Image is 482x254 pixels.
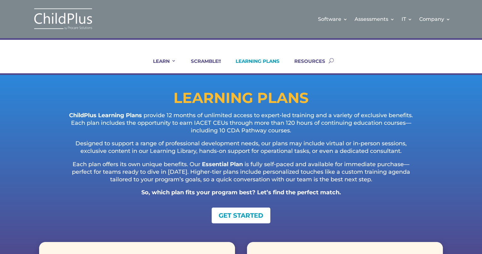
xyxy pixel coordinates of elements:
[228,58,279,73] a: LEARNING PLANS
[69,112,142,119] strong: ChildPlus Learning Plans
[183,58,221,73] a: SCRAMBLE!!
[64,112,418,140] p: provide 12 months of unlimited access to expert-led training and a variety of exclusive benefits....
[64,140,418,161] p: Designed to support a range of professional development needs, our plans may include virtual or i...
[141,189,341,196] strong: So, which plan fits your program best? Let’s find the perfect match.
[202,161,243,168] strong: Essential Plan
[64,161,418,189] p: Each plan offers its own unique benefits. Our is fully self-paced and available for immediate pur...
[145,58,176,73] a: LEARN
[318,6,348,32] a: Software
[39,91,443,108] h1: LEARNING PLANS
[355,6,395,32] a: Assessments
[419,6,450,32] a: Company
[212,208,270,223] a: GET STARTED
[286,58,325,73] a: RESOURCES
[402,6,412,32] a: IT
